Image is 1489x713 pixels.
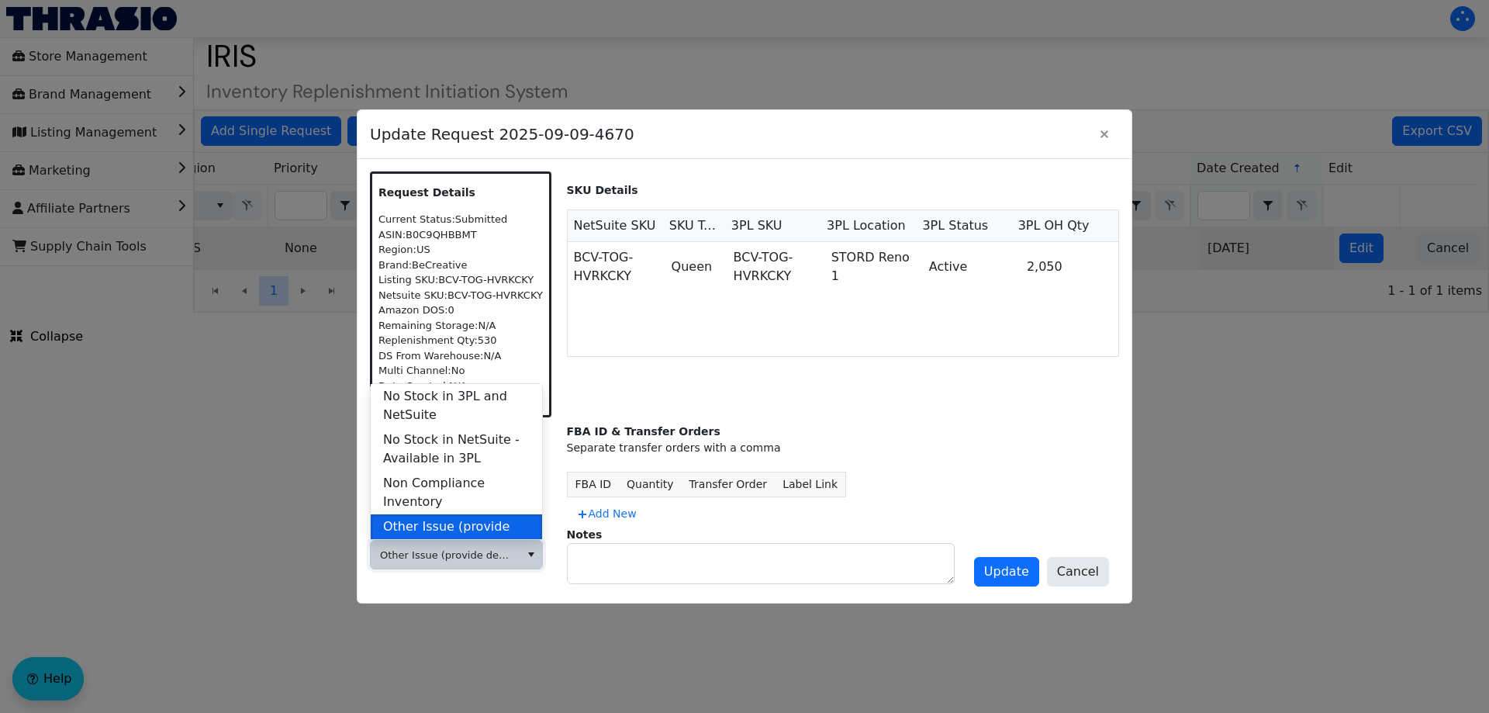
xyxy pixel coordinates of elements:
[378,258,543,273] div: Brand: BeCreative
[665,242,727,292] td: Queen
[383,517,530,555] span: Other Issue (provide details in notes)
[984,562,1029,581] span: Update
[378,227,543,243] div: ASIN: B0C9QHBBMT
[567,440,1120,456] div: Separate transfer orders with a comma
[775,472,845,497] th: Label Link
[378,272,543,288] div: Listing SKU: BCV-TOG-HVRKCKY
[383,431,530,468] span: No Stock in NetSuite - Available in 3PL
[567,528,603,541] label: Notes
[1018,216,1090,235] span: 3PL OH Qty
[380,548,510,563] span: Other Issue (provide details in notes)
[922,216,988,235] span: 3PL Status
[1021,242,1118,292] td: 2,050
[378,212,543,227] div: Current Status: Submitted
[731,216,783,235] span: 3PL SKU
[378,363,543,379] div: Multi Channel: No
[378,348,543,364] div: DS From Warehouse: N/A
[682,472,776,497] th: Transfer Order
[1047,557,1109,587] button: Cancel
[1057,562,1099,581] span: Cancel
[669,216,719,235] span: SKU Type
[378,288,543,303] div: Netsuite SKU: BCV-TOG-HVRKCKY
[378,379,543,394] div: Date Created: N/A
[370,115,1090,154] span: Update Request 2025-09-09-4670
[378,318,543,334] div: Remaining Storage: N/A
[567,501,646,527] button: Add New
[923,242,1021,292] td: Active
[827,216,906,235] span: 3PL Location
[576,506,637,522] span: Add New
[568,242,665,292] td: BCV-TOG-HVRKCKY
[825,242,923,292] td: STORD Reno 1
[378,303,543,318] div: Amazon DOS: 0
[383,474,530,511] span: Non Compliance Inventory
[567,472,619,497] th: FBA ID
[1090,119,1119,149] button: Close
[574,216,656,235] span: NetSuite SKU
[974,557,1039,587] button: Update
[567,182,1120,199] p: SKU Details
[727,242,825,292] td: BCV-TOG-HVRKCKY
[567,424,1120,440] div: FBA ID & Transfer Orders
[378,333,543,348] div: Replenishment Qty: 530
[619,472,682,497] th: Quantity
[520,541,542,569] button: select
[378,185,543,201] p: Request Details
[378,242,543,258] div: Region: US
[383,387,530,424] span: No Stock in 3PL and NetSuite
